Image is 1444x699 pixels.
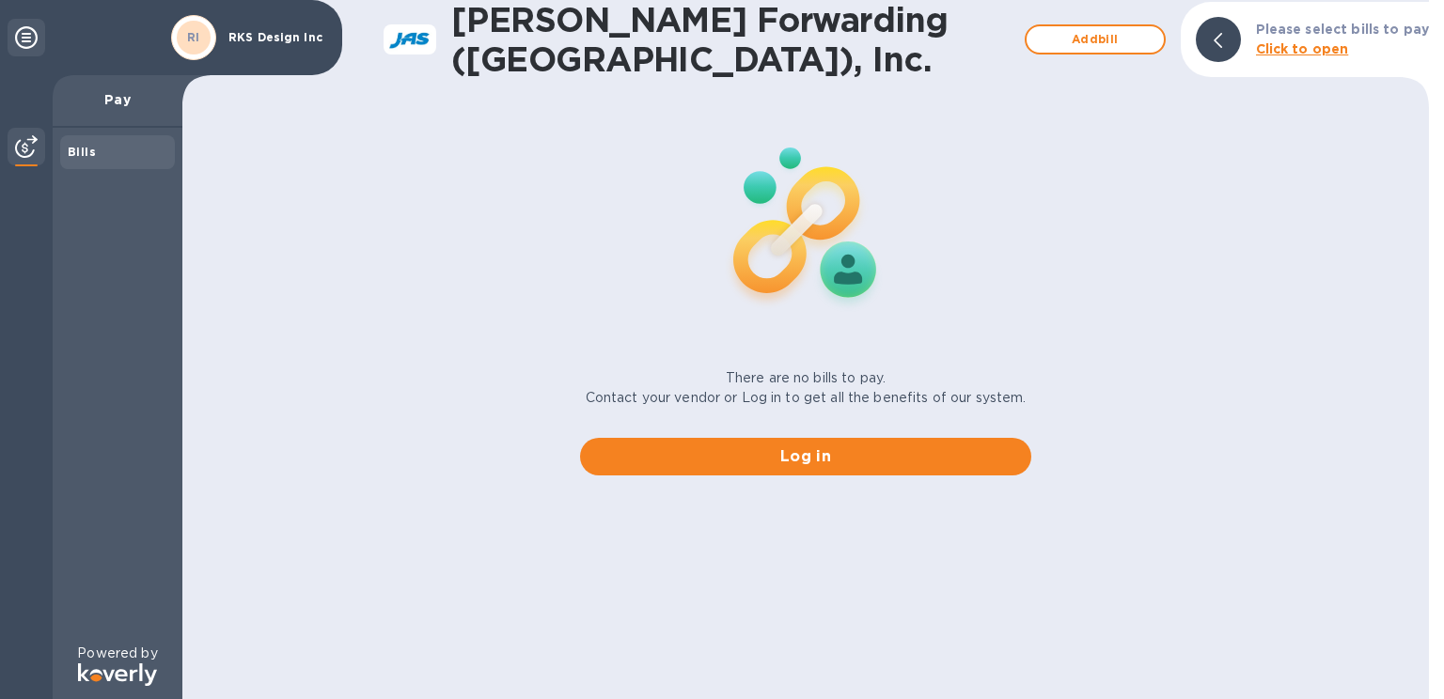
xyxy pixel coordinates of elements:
[595,445,1016,468] span: Log in
[1025,24,1166,54] button: Addbill
[1256,22,1429,37] b: Please select bills to pay
[228,31,322,44] p: RKS Design Inc
[68,145,96,159] b: Bills
[77,644,157,663] p: Powered by
[586,368,1027,408] p: There are no bills to pay. Contact your vendor or Log in to get all the benefits of our system.
[1256,41,1349,56] b: Click to open
[187,30,200,44] b: RI
[78,663,157,686] img: Logo
[1042,28,1149,51] span: Add bill
[580,438,1031,475] button: Log in
[68,90,167,109] p: Pay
